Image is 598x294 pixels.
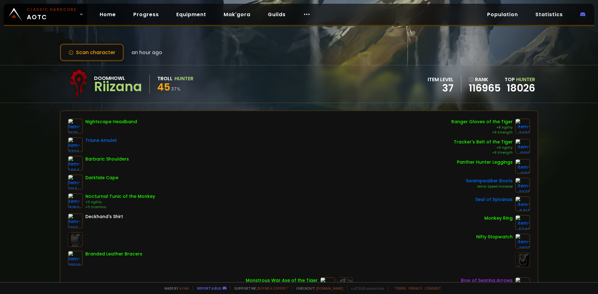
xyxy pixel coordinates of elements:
div: Nifty Stopwatch [476,234,513,240]
a: Report a bug [197,286,221,291]
div: Deckhand's Shirt [85,213,123,220]
small: 37 % [171,86,181,92]
img: item-9916 [515,139,530,154]
div: item level [428,76,453,83]
img: item-7480 [515,119,530,133]
a: Progress [128,8,164,21]
div: Hunter [174,75,193,82]
a: Terms [395,286,406,291]
div: Darktide Cape [85,175,118,181]
div: rank [469,76,501,83]
a: Mak'gora [219,8,255,21]
img: item-4114 [68,175,83,189]
img: item-15159 [68,193,83,208]
img: item-2820 [515,234,530,249]
img: item-4108 [515,159,530,174]
span: 45 [157,80,170,94]
a: Population [482,8,523,21]
div: Triune Amulet [85,137,117,144]
div: Top [505,76,535,83]
span: Checkout [292,286,343,291]
div: Minor Speed Increase [466,184,513,189]
small: Classic Hardcore [27,7,77,12]
div: Monstrous War Axe of the Tiger [246,277,318,284]
a: Equipment [171,8,211,21]
a: Consent [425,286,441,291]
span: an hour ago [131,49,162,56]
a: Privacy [409,286,422,291]
div: +11 Agility [85,200,155,205]
div: 37 [428,83,453,93]
a: Home [95,8,121,21]
div: Monkey Ring [484,215,513,222]
div: Bow of Searing Arrows [461,277,513,284]
span: v. d752d5 - production [347,286,384,291]
a: 18026 [507,81,535,95]
div: +8 Agility [451,125,513,130]
div: Seal of Sylvanas [475,196,513,203]
div: +11 Stamina [85,205,155,210]
div: +9 Agility [454,145,513,150]
div: +9 Strength [454,150,513,155]
div: Nocturnal Tunic of the Monkey [85,193,155,200]
img: item-8176 [68,119,83,133]
a: a fan [179,286,189,291]
button: Scan character [60,44,124,61]
img: item-5107 [68,213,83,228]
a: Classic HardcoreAOTC [4,4,87,25]
div: Branded Leather Bracers [85,251,142,257]
a: Buy me a coffee [258,286,288,291]
div: +9 Strength [451,130,513,135]
div: Doomhowl [94,74,142,82]
a: Statistics [530,8,568,21]
img: item-2276 [515,178,530,193]
span: Hunter [516,76,535,83]
div: Riizana [94,82,142,91]
div: Troll [157,75,173,82]
a: [DOMAIN_NAME] [316,286,343,291]
img: item-6748 [515,215,530,230]
img: item-7722 [68,137,83,152]
a: Guilds [263,8,291,21]
div: Barbaric Shoulders [85,156,129,162]
img: item-19508 [68,251,83,266]
div: Tracker's Belt of the Tiger [454,139,513,145]
div: Panther Hunter Leggings [457,159,513,166]
span: AOTC [27,7,77,22]
a: 116965 [469,83,501,93]
div: Swampwalker Boots [466,178,513,184]
img: item-5964 [68,156,83,171]
div: Nightscape Headband [85,119,137,125]
div: Ranger Gloves of the Tiger [451,119,513,125]
span: Made by [161,286,189,291]
img: item-6414 [515,196,530,211]
span: Support me, [230,286,288,291]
